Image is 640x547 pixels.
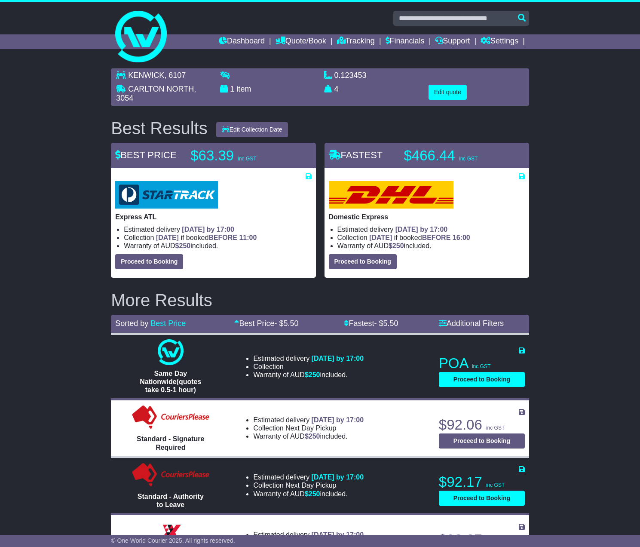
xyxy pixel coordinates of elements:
li: Estimated delivery [253,531,364,539]
span: Same Day Nationwide(quotes take 0.5-1 hour) [140,370,201,393]
span: BEFORE [422,234,451,241]
span: Standard - Authority to Leave [138,493,204,508]
span: 1 [230,85,234,93]
li: Warranty of AUD included. [253,490,364,498]
p: $92.06 [439,416,525,433]
span: 0.123453 [334,71,367,80]
span: BEST PRICE [115,150,176,160]
span: Sorted by [115,319,148,328]
a: Best Price- $5.50 [234,319,298,328]
span: $ [305,433,320,440]
span: , 3054 [116,85,196,103]
span: CARLTON NORTH [128,85,194,93]
span: [DATE] by 17:00 [182,226,234,233]
span: 16:00 [453,234,470,241]
span: , 6107 [164,71,186,80]
img: Border Express: Express Parcel Service [158,519,184,545]
img: DHL: Domestic Express [329,181,453,209]
span: inc GST [459,156,478,162]
button: Proceed to Booking [439,491,525,506]
span: [DATE] [369,234,392,241]
span: KENWICK [128,71,164,80]
li: Collection [253,363,364,371]
span: 250 [309,490,320,498]
span: $ [175,242,191,249]
span: inc GST [238,156,256,162]
span: 250 [309,371,320,378]
li: Estimated delivery [337,225,525,234]
img: One World Courier: Same Day Nationwide(quotes take 0.5-1 hour) [158,339,184,365]
span: inc GST [472,363,490,369]
span: 11:00 [239,234,257,241]
a: Fastest- $5.50 [344,319,398,328]
span: - $ [274,319,298,328]
li: Estimated delivery [253,473,364,481]
a: Financials [386,34,425,49]
li: Warranty of AUD included. [253,371,364,379]
span: Next Day Pickup [285,424,336,432]
a: Quote/Book [276,34,326,49]
span: [DATE] by 17:00 [395,226,448,233]
button: Proceed to Booking [439,372,525,387]
span: Next Day Pickup [285,482,336,489]
p: $466.44 [404,147,511,164]
span: item [236,85,251,93]
span: Standard - Signature Required [137,435,204,451]
span: 5.50 [383,319,398,328]
span: BEFORE [208,234,237,241]
span: if booked [369,234,470,241]
li: Warranty of AUD included. [337,242,525,250]
li: Estimated delivery [253,354,364,363]
div: Best Results [107,119,212,138]
h2: More Results [111,291,529,310]
li: Estimated delivery [253,416,364,424]
span: inc GST [486,482,505,488]
p: Express ATL [115,213,311,221]
span: [DATE] by 17:00 [312,473,364,481]
a: Support [435,34,470,49]
span: if booked [156,234,257,241]
li: Estimated delivery [124,225,311,234]
span: inc GST [486,425,505,431]
span: [DATE] by 17:00 [312,355,364,362]
img: Couriers Please: Standard - Authority to Leave [130,462,211,488]
span: 250 [309,433,320,440]
li: Collection [253,481,364,489]
span: 4 [334,85,339,93]
span: [DATE] by 17:00 [312,531,364,538]
p: Domestic Express [329,213,525,221]
a: Settings [481,34,518,49]
img: StarTrack: Express ATL [115,181,218,209]
span: $ [389,242,404,249]
span: $ [305,371,320,378]
span: © One World Courier 2025. All rights reserved. [111,537,235,544]
button: Proceed to Booking [115,254,183,269]
span: 5.50 [283,319,298,328]
button: Edit Collection Date [216,122,288,137]
li: Collection [124,234,311,242]
span: [DATE] by 17:00 [312,416,364,424]
span: - $ [374,319,398,328]
a: Additional Filters [439,319,504,328]
span: FASTEST [329,150,383,160]
button: Proceed to Booking [329,254,397,269]
li: Collection [337,234,525,242]
span: [DATE] [156,234,179,241]
p: POA [439,355,525,372]
span: 250 [392,242,404,249]
button: Edit quote [429,85,467,100]
span: 250 [179,242,191,249]
a: Tracking [337,34,375,49]
a: Best Price [150,319,186,328]
p: $63.39 [190,147,298,164]
a: Dashboard [219,34,265,49]
li: Warranty of AUD included. [124,242,311,250]
li: Collection [253,424,364,432]
span: $ [305,490,320,498]
img: Couriers Please: Standard - Signature Required [130,405,211,430]
li: Warranty of AUD included. [253,432,364,440]
p: $92.17 [439,473,525,491]
button: Proceed to Booking [439,433,525,449]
